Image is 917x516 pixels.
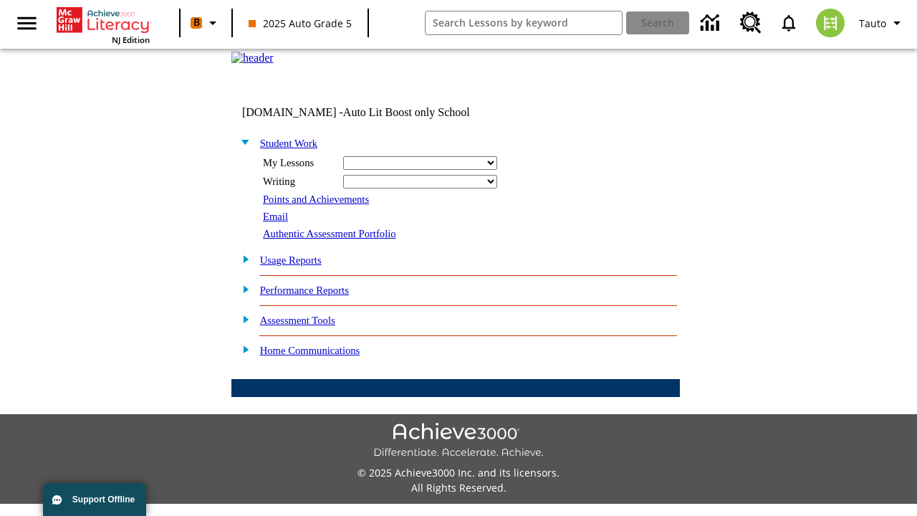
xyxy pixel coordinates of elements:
a: Performance Reports [260,285,349,296]
button: Profile/Settings [853,10,911,36]
img: plus.gif [235,343,250,355]
a: Authentic Assessment Portfolio [263,228,396,239]
img: header [231,52,274,64]
div: Writing [263,176,335,188]
a: Resource Center, Will open in new tab [731,4,770,42]
a: Notifications [770,4,807,42]
a: Usage Reports [260,254,322,266]
button: Open side menu [6,2,48,44]
img: Achieve3000 Differentiate Accelerate Achieve [373,423,544,459]
a: Assessment Tools [260,315,335,326]
input: search field [426,11,623,34]
button: Boost Class color is orange. Change class color [185,10,227,36]
div: Home [57,4,150,45]
a: Home Communications [260,345,360,356]
a: Points and Achievements [263,193,369,205]
span: Tauto [859,16,886,31]
span: B [193,14,200,32]
img: minus.gif [235,135,250,148]
span: Support Offline [72,494,135,505]
img: avatar image [816,9,845,37]
div: My Lessons [263,157,335,169]
a: Student Work [260,138,317,149]
td: [DOMAIN_NAME] - [242,106,506,119]
span: NJ Edition [112,34,150,45]
img: plus.gif [235,252,250,265]
a: Email [263,211,288,222]
img: plus.gif [235,282,250,295]
nobr: Auto Lit Boost only School [343,106,470,118]
a: Data Center [692,4,731,43]
img: plus.gif [235,312,250,325]
button: Select a new avatar [807,4,853,42]
button: Support Offline [43,483,146,516]
span: 2025 Auto Grade 5 [249,16,352,31]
